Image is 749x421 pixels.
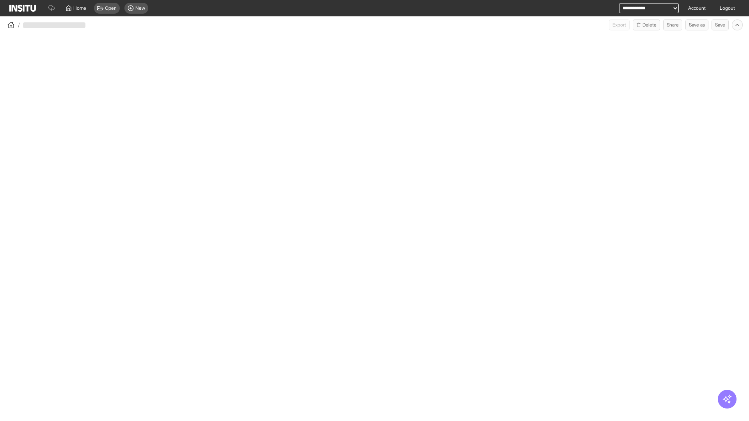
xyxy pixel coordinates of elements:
[685,19,708,30] button: Save as
[663,19,682,30] button: Share
[6,20,20,30] button: /
[633,19,660,30] button: Delete
[609,19,630,30] span: Can currently only export from Insights reports.
[135,5,145,11] span: New
[609,19,630,30] button: Export
[18,21,20,29] span: /
[9,5,36,12] img: Logo
[73,5,86,11] span: Home
[712,19,729,30] button: Save
[105,5,117,11] span: Open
